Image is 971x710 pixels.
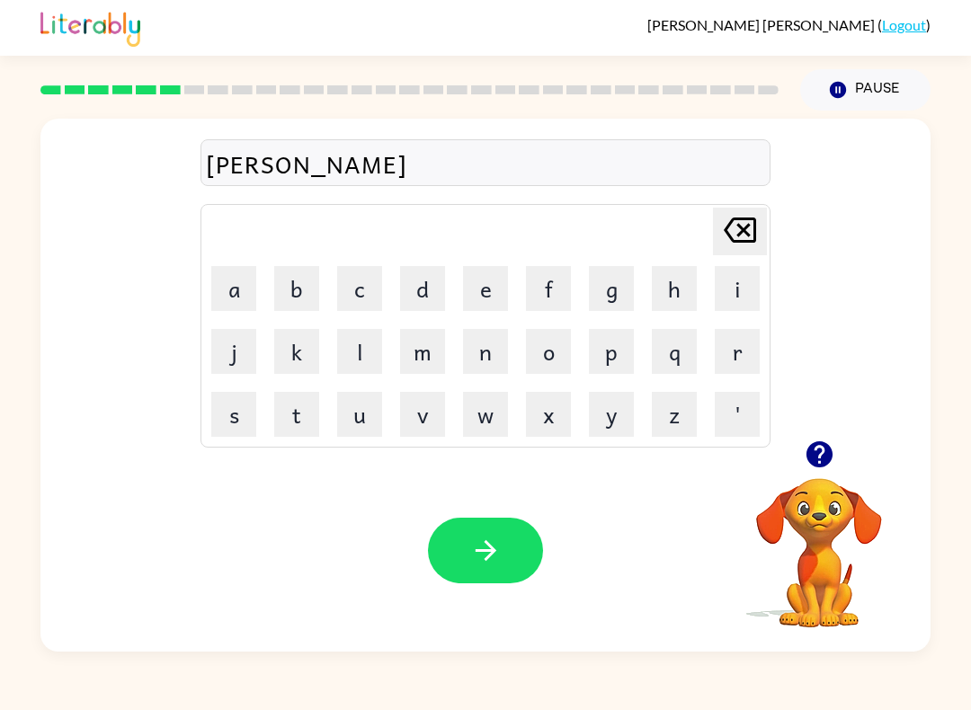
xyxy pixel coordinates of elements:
button: f [526,266,571,311]
button: p [589,329,634,374]
button: ' [715,392,760,437]
button: d [400,266,445,311]
a: Logout [882,16,926,33]
button: v [400,392,445,437]
button: w [463,392,508,437]
button: q [652,329,697,374]
button: Pause [800,69,931,111]
video: Your browser must support playing .mp4 files to use Literably. Please try using another browser. [729,450,909,630]
button: l [337,329,382,374]
button: n [463,329,508,374]
button: c [337,266,382,311]
button: i [715,266,760,311]
span: [PERSON_NAME] [PERSON_NAME] [647,16,877,33]
button: y [589,392,634,437]
button: x [526,392,571,437]
button: g [589,266,634,311]
button: k [274,329,319,374]
button: s [211,392,256,437]
button: t [274,392,319,437]
button: u [337,392,382,437]
img: Literably [40,7,140,47]
button: o [526,329,571,374]
button: b [274,266,319,311]
button: e [463,266,508,311]
button: a [211,266,256,311]
button: j [211,329,256,374]
button: h [652,266,697,311]
div: ( ) [647,16,931,33]
button: m [400,329,445,374]
button: r [715,329,760,374]
div: [PERSON_NAME] [206,145,765,182]
button: z [652,392,697,437]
